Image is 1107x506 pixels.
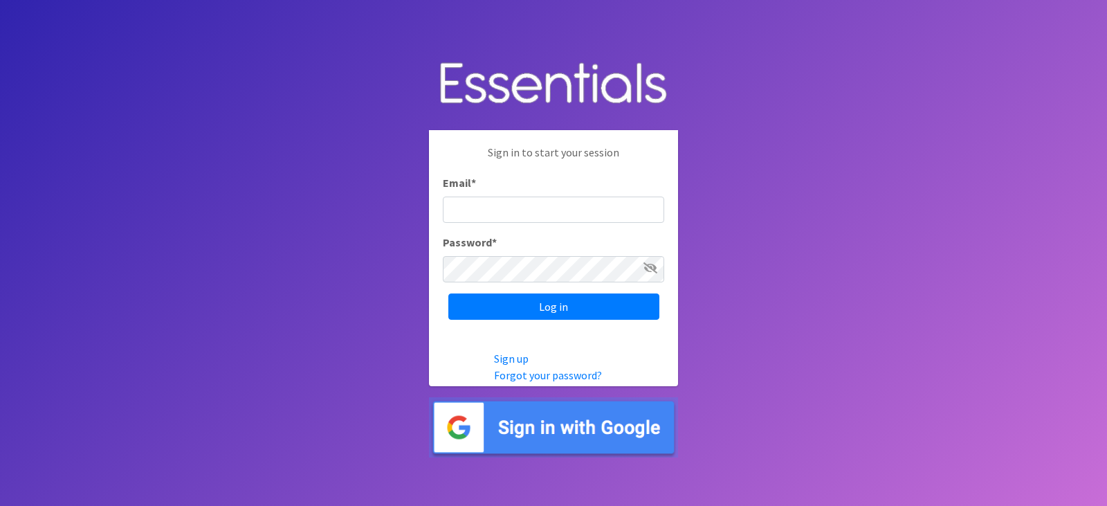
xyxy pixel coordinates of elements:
p: Sign in to start your session [443,144,664,174]
label: Password [443,234,497,251]
abbr: required [492,235,497,249]
abbr: required [471,176,476,190]
label: Email [443,174,476,191]
img: Human Essentials [429,48,678,120]
img: Sign in with Google [429,397,678,458]
input: Log in [448,293,659,320]
a: Forgot your password? [494,368,602,382]
a: Sign up [494,352,529,365]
